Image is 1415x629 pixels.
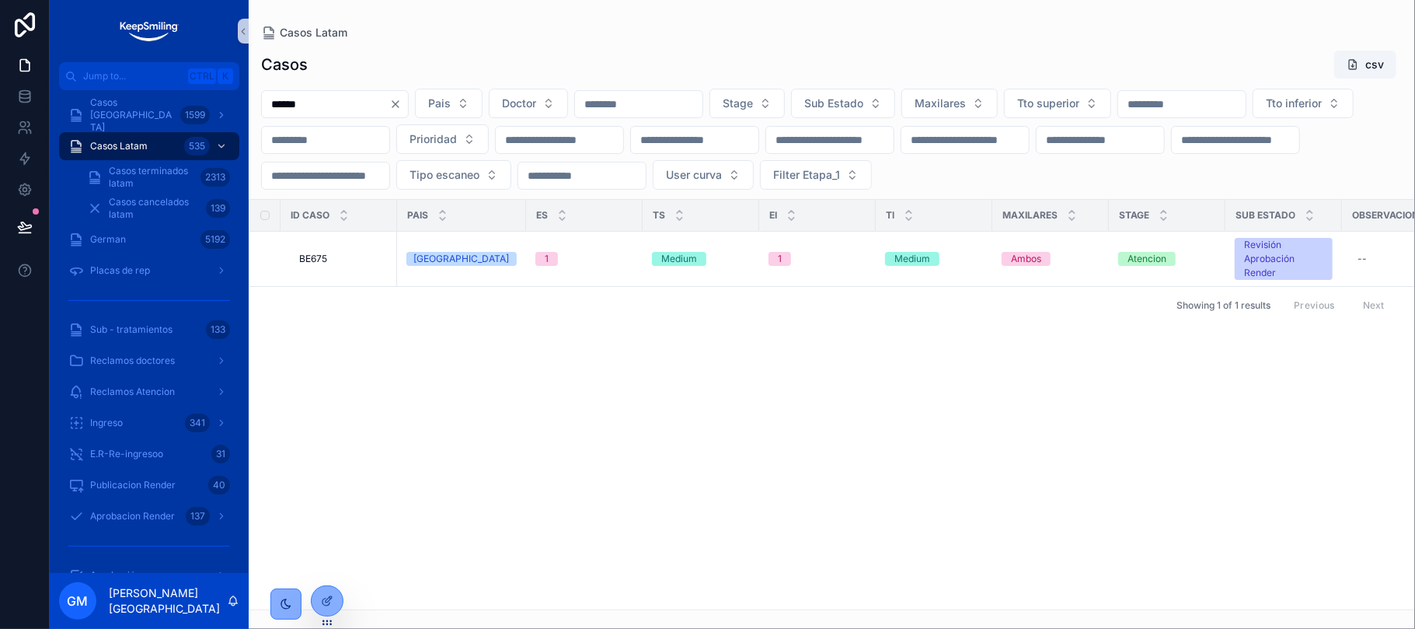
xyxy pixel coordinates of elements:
[59,502,239,530] a: Aprobacion Render137
[299,253,388,265] a: BE675
[261,54,308,75] h1: Casos
[1119,209,1149,222] span: Stage
[185,414,210,432] div: 341
[1236,209,1295,222] span: Sub Estado
[90,355,175,367] span: Reclamos doctores
[280,25,347,40] span: Casos Latam
[83,70,182,82] span: Jump to...
[118,19,179,44] img: App logo
[1357,253,1367,265] div: --
[1004,89,1111,118] button: Select Button
[396,124,489,154] button: Select Button
[1118,252,1216,266] a: Atencion
[768,252,866,266] a: 1
[886,209,894,222] span: TI
[59,409,239,437] a: Ingreso341
[1017,96,1079,111] span: Tto superior
[90,323,173,336] span: Sub - tratamientos
[778,252,782,266] div: 1
[59,440,239,468] a: E.R-Re-ingresoo31
[68,592,89,610] span: GM
[885,252,983,266] a: Medium
[1011,252,1041,266] div: Ambos
[109,196,200,221] span: Casos cancelados latam
[407,209,428,222] span: Pais
[414,252,510,266] div: [GEOGRAPHIC_DATA]
[219,70,232,82] span: K
[536,209,548,222] span: ES
[1002,252,1100,266] a: Ambos
[90,510,175,522] span: Aprobacion Render
[709,89,785,118] button: Select Button
[804,96,863,111] span: Sub Estado
[489,89,568,118] button: Select Button
[78,194,239,222] a: Casos cancelados latam139
[90,386,175,398] span: Reclamos Atencion
[90,479,176,491] span: Publicacion Render
[78,163,239,191] a: Casos terminados latam2313
[389,98,408,110] button: Clear
[396,160,511,190] button: Select Button
[1176,299,1270,312] span: Showing 1 of 1 results
[410,167,479,183] span: Tipo escaneo
[653,209,665,222] span: TS
[661,252,697,266] div: Medium
[188,68,216,84] span: Ctrl
[50,90,249,573] div: scrollable content
[59,378,239,406] a: Reclamos Atencion
[186,507,210,526] div: 137
[59,132,239,160] a: Casos Latam535
[652,252,750,266] a: Medium
[299,253,327,265] span: BE675
[59,225,239,253] a: German5192
[90,569,141,582] span: Aprobación
[1334,51,1396,79] button: csv
[502,96,536,111] span: Doctor
[206,320,230,339] div: 133
[428,96,451,111] span: Pais
[200,230,230,249] div: 5192
[291,209,329,222] span: ID Caso
[90,264,150,277] span: Placas de rep
[261,25,347,40] a: Casos Latam
[894,252,930,266] div: Medium
[406,252,517,266] a: [GEOGRAPHIC_DATA]
[723,96,753,111] span: Stage
[59,257,239,285] a: Placas de rep
[59,62,239,90] button: Jump to...CtrlK
[760,160,872,190] button: Select Button
[90,448,163,460] span: E.R-Re-ingresoo
[1244,238,1323,280] div: Revisión Aprobación Render
[1127,252,1166,266] div: Atencion
[200,168,230,187] div: 2313
[1002,209,1058,222] span: Maxilares
[90,417,123,429] span: Ingreso
[901,89,998,118] button: Select Button
[180,106,210,124] div: 1599
[415,89,483,118] button: Select Button
[206,199,230,218] div: 139
[666,167,722,183] span: User curva
[211,445,230,463] div: 31
[208,476,230,494] div: 40
[59,316,239,344] a: Sub - tratamientos133
[545,252,549,266] div: 1
[90,140,148,152] span: Casos Latam
[184,137,210,156] div: 535
[915,96,966,111] span: Maxilares
[109,585,227,617] p: [PERSON_NAME][GEOGRAPHIC_DATA]
[1266,96,1322,111] span: Tto inferior
[791,89,895,118] button: Select Button
[773,167,840,183] span: Filter Etapa_1
[59,561,239,589] a: Aprobación
[769,209,777,222] span: EI
[410,131,457,147] span: Prioridad
[1253,89,1354,118] button: Select Button
[653,160,754,190] button: Select Button
[90,96,174,134] span: Casos [GEOGRAPHIC_DATA]
[109,165,194,190] span: Casos terminados latam
[59,347,239,375] a: Reclamos doctores
[1235,238,1333,280] a: Revisión Aprobación Render
[535,252,633,266] a: 1
[59,471,239,499] a: Publicacion Render40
